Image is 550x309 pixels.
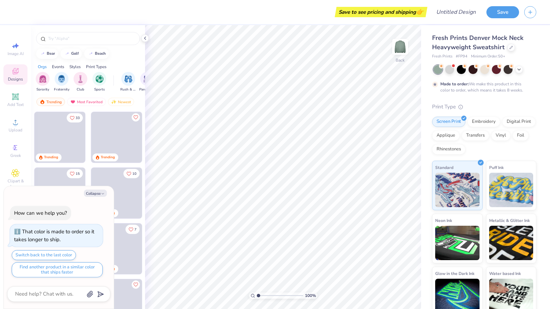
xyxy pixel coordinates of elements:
button: Like [67,113,83,122]
div: Digital Print [502,117,536,127]
span: Fresh Prints [432,54,452,60]
img: trending.gif [40,99,45,104]
span: 👉 [416,8,423,16]
span: 15 [76,172,80,175]
img: trend_line.gif [40,52,45,56]
div: filter for Sports [92,72,106,92]
button: filter button [120,72,136,92]
div: filter for Rush & Bid [120,72,136,92]
img: Standard [435,173,480,207]
button: Like [125,225,140,234]
div: Trending [101,155,115,160]
button: Find another product in a similar color that ships faster [12,262,103,277]
span: Designs [8,76,23,82]
img: most_fav.gif [70,99,76,104]
span: 33 [76,116,80,120]
button: filter button [36,72,49,92]
button: Switch back to the last color [12,250,76,260]
div: Embroidery [467,117,500,127]
span: Upload [9,127,22,133]
div: filter for Parent's Weekend [139,72,155,92]
img: Newest.gif [111,99,117,104]
div: We make this product in this color to order, which means it takes 8 weeks. [440,81,525,93]
img: Fraternity Image [58,75,65,83]
img: Neon Ink [435,226,480,260]
input: Try "Alpha" [47,35,135,42]
button: filter button [139,72,155,92]
div: Vinyl [491,130,510,141]
div: Back [396,57,405,63]
div: Styles [69,64,81,70]
div: Orgs [38,64,47,70]
button: beach [84,49,109,59]
img: Back [393,40,407,54]
span: Fraternity [54,87,69,92]
div: Applique [432,130,460,141]
span: Neon Ink [435,217,452,224]
div: Trending [36,98,65,106]
button: filter button [92,72,106,92]
div: Transfers [462,130,489,141]
span: Puff Ink [489,164,504,171]
span: Sports [94,87,105,92]
input: Untitled Design [431,5,481,19]
button: golf [60,49,82,59]
img: Club Image [77,75,84,83]
img: Puff Ink [489,173,533,207]
span: Clipart & logos [3,178,27,189]
img: Metallic & Glitter Ink [489,226,533,260]
div: Print Type [432,103,536,111]
span: Water based Ink [489,270,521,277]
button: Collapse [84,190,107,197]
button: Save [486,6,519,18]
button: filter button [54,72,69,92]
div: bear [47,52,55,55]
span: Standard [435,164,453,171]
button: bear [36,49,58,59]
span: Fresh Prints Denver Mock Neck Heavyweight Sweatshirt [432,34,524,51]
div: Save to see pricing and shipping [337,7,426,17]
div: Most Favorited [67,98,106,106]
div: golf [71,52,79,55]
span: 10 [132,172,136,175]
span: 7 [134,228,136,231]
span: Rush & Bid [120,87,136,92]
span: Image AI [8,51,24,56]
span: Club [77,87,84,92]
button: filter button [74,72,87,92]
div: Events [52,64,64,70]
div: Print Types [86,64,107,70]
img: trend_line.gif [64,52,70,56]
div: That color is made to order so it takes longer to ship. [14,228,94,243]
img: Parent's Weekend Image [143,75,151,83]
span: # FP94 [456,54,467,60]
img: trend_line.gif [88,52,93,56]
div: Screen Print [432,117,465,127]
div: Newest [108,98,134,106]
span: Glow in the Dark Ink [435,270,474,277]
div: filter for Sorority [36,72,49,92]
div: beach [95,52,106,55]
div: How can we help you? [14,210,67,216]
div: Rhinestones [432,144,465,154]
span: Greek [10,153,21,158]
div: filter for Club [74,72,87,92]
span: Metallic & Glitter Ink [489,217,530,224]
span: Minimum Order: 50 + [471,54,505,60]
button: Like [123,169,140,178]
img: Rush & Bid Image [124,75,132,83]
span: Sorority [36,87,49,92]
button: Like [132,280,140,289]
span: Add Text [7,102,24,107]
button: Like [132,113,140,121]
img: Sorority Image [39,75,47,83]
button: Like [67,169,83,178]
div: filter for Fraternity [54,72,69,92]
strong: Made to order: [440,81,469,87]
span: Parent's Weekend [139,87,155,92]
img: Sports Image [96,75,103,83]
div: Foil [513,130,529,141]
div: Trending [44,155,58,160]
span: 100 % [305,292,316,299]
